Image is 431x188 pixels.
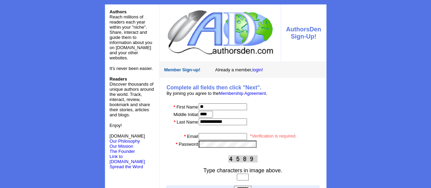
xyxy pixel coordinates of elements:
font: Already a member, [215,67,263,72]
a: Link to [DOMAIN_NAME] [110,154,145,164]
font: Password [179,142,198,147]
font: Last Name [176,119,198,125]
font: Reach millions of readers each year within your "niche". Share, interact and guide them to inform... [110,14,152,60]
font: [DOMAIN_NAME] [110,133,145,144]
a: Membership Agreement [219,91,266,96]
font: Enjoy! [110,123,122,128]
font: Member Sign-up! [164,67,200,72]
font: *Verification is required. [250,133,297,139]
font: By joining you agree to the . [167,91,267,96]
font: It's never been easier. [110,66,153,71]
a: Spread the Word [110,163,143,169]
font: Type characters in image above. [203,168,282,173]
a: login! [252,67,263,72]
font: Authors [110,9,127,14]
a: Our Philosophy [110,139,140,144]
font: AuthorsDen Sign-Up! [286,26,321,40]
font: Middle Initial [173,112,198,117]
font: First Name [176,104,198,110]
b: Complete all fields then click "Next". [167,85,261,90]
img: logo.jpg [166,9,274,55]
font: Spread the Word [110,164,143,169]
a: The Founder [110,149,135,154]
a: Our Mission [110,144,133,149]
font: Discover thousands of unique authors around the world. Track, interact, review, bookmark and shar... [110,76,154,117]
font: Email [187,134,198,139]
b: Readers [110,76,127,82]
img: This Is CAPTCHA Image [228,155,258,162]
